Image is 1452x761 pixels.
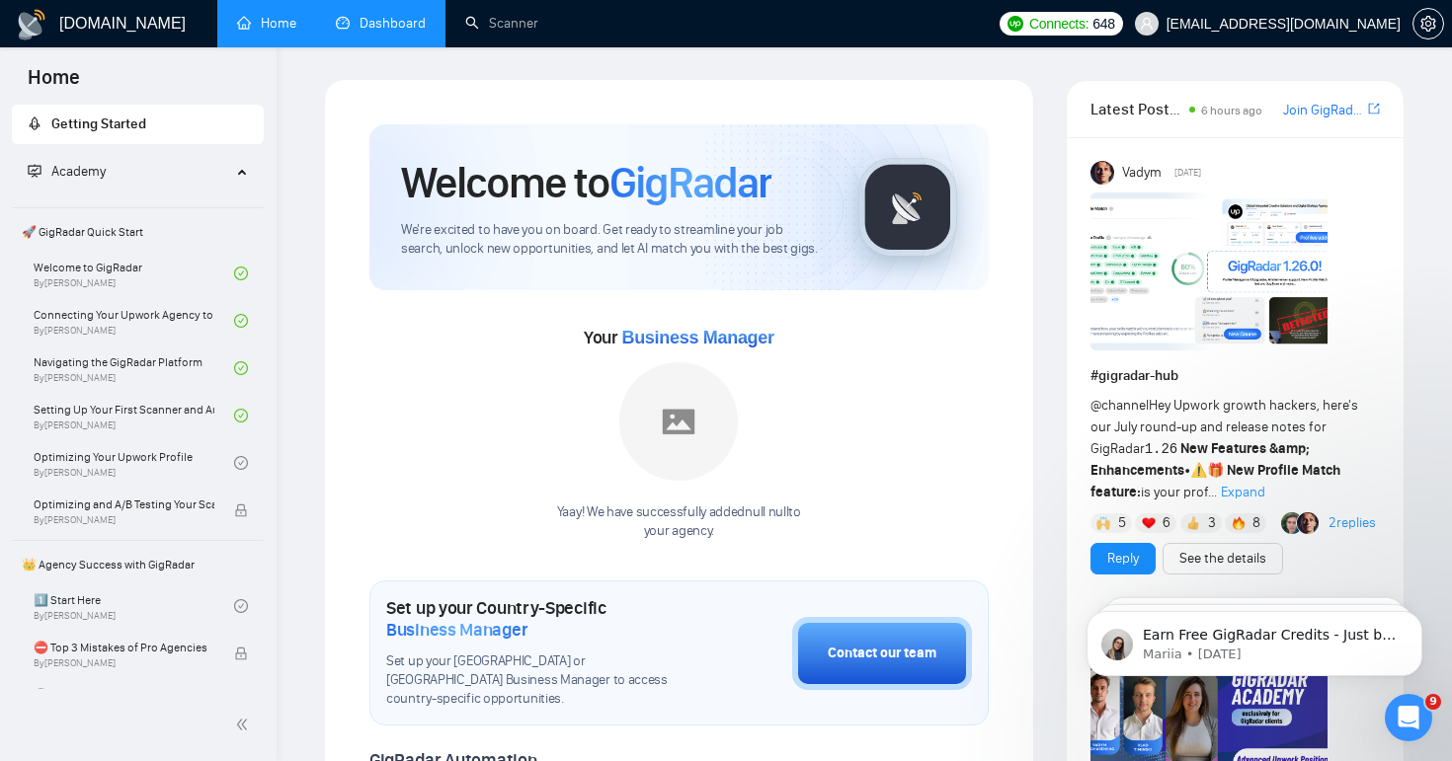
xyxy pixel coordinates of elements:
img: F09AC4U7ATU-image.png [1090,192,1328,350]
span: [DATE] [1174,164,1201,182]
span: Expand [1221,484,1265,500]
span: 648 [1092,13,1114,35]
img: 🔥 [1232,516,1246,530]
a: Optimizing Your Upwork ProfileBy[PERSON_NAME] [34,441,234,485]
span: check-circle [234,361,248,375]
div: Yaay! We have successfully added null null to [557,503,801,541]
span: check-circle [234,314,248,328]
span: By [PERSON_NAME] [34,514,214,526]
span: ⛔ Top 3 Mistakes of Pro Agencies [34,638,214,657]
span: 👑 Agency Success with GigRadar [14,545,262,584]
span: By [PERSON_NAME] [34,657,214,669]
img: upwork-logo.png [1008,16,1023,32]
div: Contact our team [828,643,936,664]
span: 8 [1252,513,1260,533]
span: export [1368,101,1380,116]
span: ⚠️ [1190,462,1207,479]
h1: Set up your Country-Specific [386,597,693,641]
span: Academy [51,163,106,180]
span: check-circle [234,456,248,470]
span: user [1140,17,1154,31]
a: searchScanner [465,15,538,32]
span: check-circle [234,599,248,613]
h1: # gigradar-hub [1090,365,1380,387]
a: 1️⃣ Start HereBy[PERSON_NAME] [34,584,234,628]
p: your agency . [557,522,801,541]
span: check-circle [234,266,248,280]
img: Vadym [1090,161,1114,185]
span: Business Manager [386,619,527,641]
span: setting [1413,16,1443,32]
span: Vadym [1122,162,1162,184]
span: 6 hours ago [1201,104,1262,117]
span: 9 [1425,694,1441,710]
img: 🙌 [1096,516,1110,530]
a: Welcome to GigRadarBy[PERSON_NAME] [34,252,234,295]
span: 6 [1163,513,1170,533]
span: 3 [1208,513,1216,533]
button: Contact our team [792,617,972,690]
a: export [1368,100,1380,118]
span: GigRadar [609,156,771,209]
span: Academy [28,163,106,180]
img: placeholder.png [619,362,738,481]
h1: Welcome to [401,156,771,209]
img: gigradar-logo.png [858,158,957,257]
span: 🚀 GigRadar Quick Start [14,212,262,252]
span: Set up your [GEOGRAPHIC_DATA] or [GEOGRAPHIC_DATA] Business Manager to access country-specific op... [386,652,693,709]
a: Reply [1107,548,1139,570]
span: Connects: [1029,13,1089,35]
span: Latest Posts from the GigRadar Community [1090,97,1184,121]
a: Setting Up Your First Scanner and Auto-BidderBy[PERSON_NAME] [34,394,234,437]
li: Getting Started [12,105,264,144]
a: See the details [1179,548,1266,570]
span: lock [234,503,248,517]
span: 🎁 [1207,462,1224,479]
iframe: Intercom live chat [1385,694,1432,741]
button: Reply [1090,543,1156,574]
span: double-left [235,715,255,734]
span: Getting Started [51,115,146,132]
span: rocket [28,116,41,130]
span: Optimizing and A/B Testing Your Scanner for Better Results [34,495,214,514]
img: logo [16,9,47,40]
span: 🌚 Rookie Traps for New Agencies [34,685,214,705]
button: setting [1412,8,1444,39]
span: Business Manager [621,328,773,347]
a: setting [1412,16,1444,32]
a: Navigating the GigRadar PlatformBy[PERSON_NAME] [34,346,234,390]
span: fund-projection-screen [28,164,41,178]
span: Home [12,63,96,105]
a: homeHome [237,15,296,32]
span: We're excited to have you on board. Get ready to streamline your job search, unlock new opportuni... [401,221,827,259]
img: ❤️ [1142,516,1156,530]
a: Join GigRadar Slack Community [1283,100,1364,121]
span: 5 [1118,513,1126,533]
span: Your [584,327,774,348]
span: @channel [1090,397,1149,414]
button: See the details [1163,543,1283,574]
strong: New Features &amp; Enhancements [1090,440,1311,479]
a: 2replies [1329,513,1376,533]
span: check-circle [234,409,248,422]
code: 1.26 [1145,441,1178,457]
a: dashboardDashboard [336,15,426,32]
a: Connecting Your Upwork Agency to GigRadarBy[PERSON_NAME] [34,299,234,342]
img: 👍 [1186,516,1200,530]
img: Alex B [1281,512,1303,534]
span: Hey Upwork growth hackers, here's our July round-up and release notes for GigRadar • is your prof... [1090,397,1358,500]
span: lock [234,647,248,660]
iframe: Intercom notifications message [1057,570,1452,708]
